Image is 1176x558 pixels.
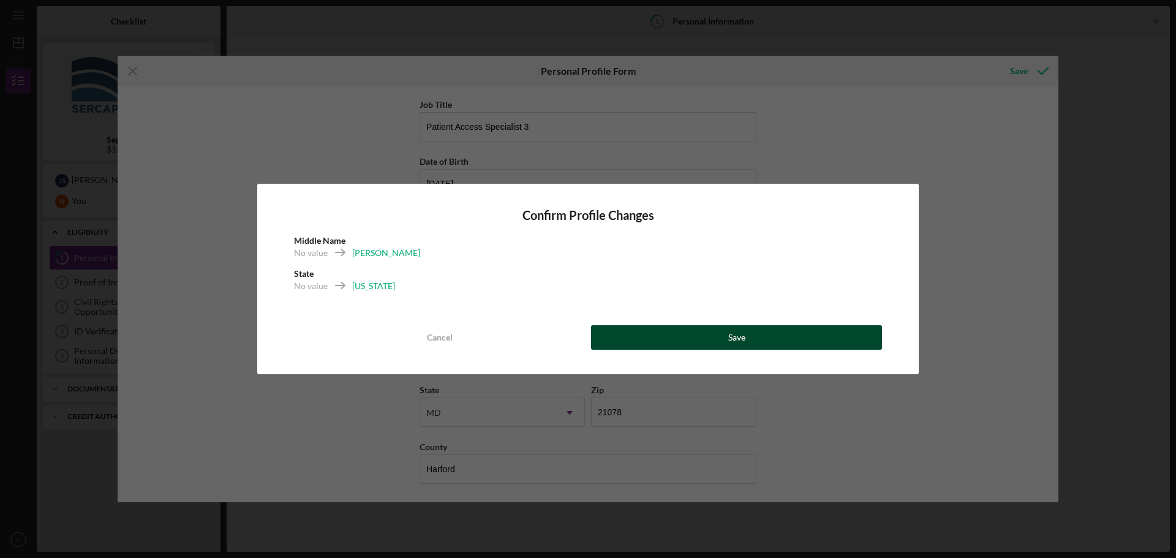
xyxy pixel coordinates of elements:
div: [PERSON_NAME] [352,247,420,259]
div: Save [728,325,745,350]
button: Cancel [294,325,585,350]
div: Cancel [427,325,453,350]
b: Middle Name [294,235,345,246]
div: No value [294,280,328,292]
div: No value [294,247,328,259]
h4: Confirm Profile Changes [294,208,882,222]
div: [US_STATE] [352,280,395,292]
b: State [294,268,314,279]
button: Save [591,325,882,350]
